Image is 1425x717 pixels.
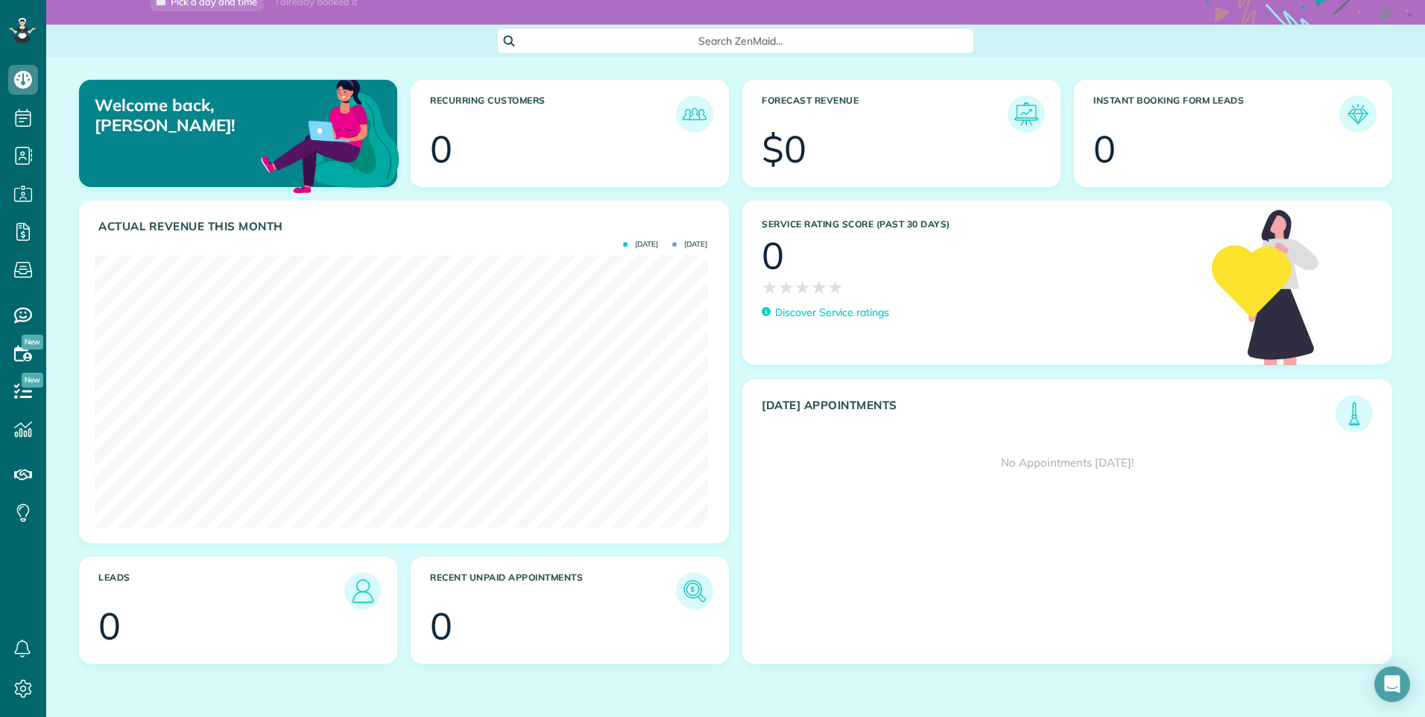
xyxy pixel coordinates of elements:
[680,576,710,606] img: icon_unpaid_appointments-47b8ce3997adf2238b356f14209ab4cced10bd1f174958f3ca8f1d0dd7fffeee.png
[762,237,784,274] div: 0
[743,432,1391,493] div: No Appointments [DATE]!
[1374,666,1410,702] div: Open Intercom Messenger
[1011,99,1041,129] img: icon_forecast_revenue-8c13a41c7ed35a8dcfafea3cbb826a0462acb37728057bba2d056411b612bbbe.png
[1093,95,1339,133] h3: Instant Booking Form Leads
[346,574,380,608] img: icon_leads-1bed01f49abd5b7fead27621c3d59655bb73ed531f8eeb49469d10e621d6b896.png
[762,219,1197,230] h3: Service Rating score (past 30 days)
[1339,399,1369,429] img: icon_todays_appointments-901f7ab196bb0bea1936b74009e4eb5ffbc2d2711fa7634e0d609ed5ef32b18b.png
[430,95,676,133] h3: Recurring Customers
[22,335,43,350] span: New
[22,373,43,388] span: New
[680,99,710,129] img: icon_recurring_customers-cf858462ba22bcd05b5a5880d41d6543d210077de5bb9ebc9590e49fd87d84ed.png
[827,274,844,300] span: ★
[98,572,344,610] h3: Leads
[623,241,658,248] span: [DATE]
[95,95,296,135] p: Welcome back, [PERSON_NAME]!
[775,305,889,320] p: Discover Service ratings
[430,572,676,610] h3: Recent unpaid appointments
[1093,130,1116,168] div: 0
[430,130,452,168] div: 0
[794,274,811,300] span: ★
[430,607,452,645] div: 0
[762,95,1008,133] h3: Forecast Revenue
[778,274,794,300] span: ★
[762,130,806,168] div: $0
[98,607,121,645] div: 0
[762,274,778,300] span: ★
[762,305,889,320] a: Discover Service ratings
[672,241,707,248] span: [DATE]
[98,220,713,233] h3: Actual Revenue this month
[258,63,402,207] img: dashboard_welcome-42a62b7d889689a78055ac9021e634bf52bae3f8056760290aed330b23ab8690.png
[811,274,827,300] span: ★
[1343,99,1373,129] img: icon_form_leads-04211a6a04a5b2264e4ee56bc0799ec3eb69b7e499cbb523a139df1d13a81ae0.png
[762,399,1336,432] h3: [DATE] Appointments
